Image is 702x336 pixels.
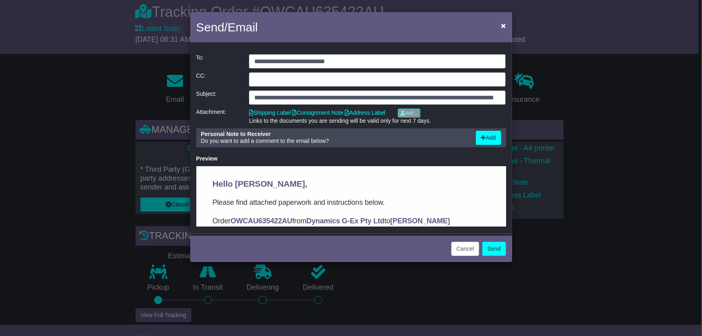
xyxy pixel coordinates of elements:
[192,91,245,105] div: Subject:
[110,51,188,59] strong: Dynamics G-Ex Pty Ltd
[192,72,245,87] div: CC:
[501,21,506,30] span: ×
[345,109,386,116] a: Address Label
[482,242,506,256] button: Send
[192,54,245,68] div: To:
[192,109,245,124] div: Attachment:
[249,117,506,124] div: Links to the documents you are sending will be valid only for next 7 days.
[451,242,480,256] button: Cancel
[249,109,291,116] a: Shipping Label
[292,109,344,116] a: Consignment Note
[197,131,472,145] div: Do you want to add a comment to the email below?
[196,155,506,162] div: Preview
[16,31,294,42] p: Please find attached paperwork and instructions below.
[398,109,420,117] a: Add...
[34,51,96,59] strong: OWCAU635422AU
[201,131,468,138] div: Personal Note to Receiver
[476,131,501,145] button: Add
[497,17,510,34] button: Close
[16,49,294,83] p: Order from to . In this email you’ll find important information about your order, and what you ne...
[16,13,111,22] span: Hello [PERSON_NAME],
[196,18,258,36] h4: Send/Email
